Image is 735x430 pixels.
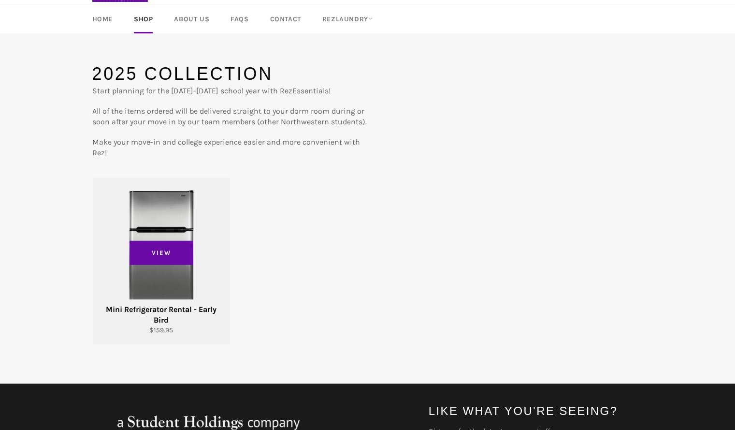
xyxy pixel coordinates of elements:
[92,178,230,345] a: Mini Refrigerator Rental - Early Bird Mini Refrigerator Rental - Early Bird $159.95 View
[92,106,368,127] p: All of the items ordered will be delivered straight to your dorm room during or soon after your m...
[124,5,162,33] a: Shop
[429,403,643,419] h4: Like what you're seeing?
[92,62,368,86] h1: 2025 Collection
[92,137,368,158] p: Make your move-in and college experience easier and more convenient with Rez!
[260,5,311,33] a: Contact
[130,241,193,265] span: View
[221,5,258,33] a: FAQs
[313,5,382,33] a: RezLaundry
[83,5,122,33] a: Home
[99,304,224,326] div: Mini Refrigerator Rental - Early Bird
[92,86,368,96] p: Start planning for the [DATE]-[DATE] school year with RezEssentials!
[164,5,219,33] a: About Us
